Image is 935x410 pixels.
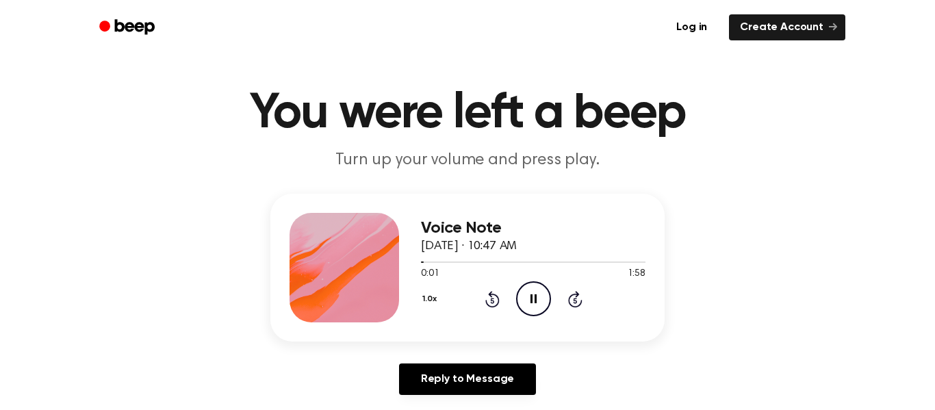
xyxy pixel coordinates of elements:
[205,149,730,172] p: Turn up your volume and press play.
[663,12,721,43] a: Log in
[628,267,645,281] span: 1:58
[421,240,517,253] span: [DATE] · 10:47 AM
[729,14,845,40] a: Create Account
[90,14,167,41] a: Beep
[421,287,441,311] button: 1.0x
[117,89,818,138] h1: You were left a beep
[399,363,536,395] a: Reply to Message
[421,267,439,281] span: 0:01
[421,219,645,238] h3: Voice Note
